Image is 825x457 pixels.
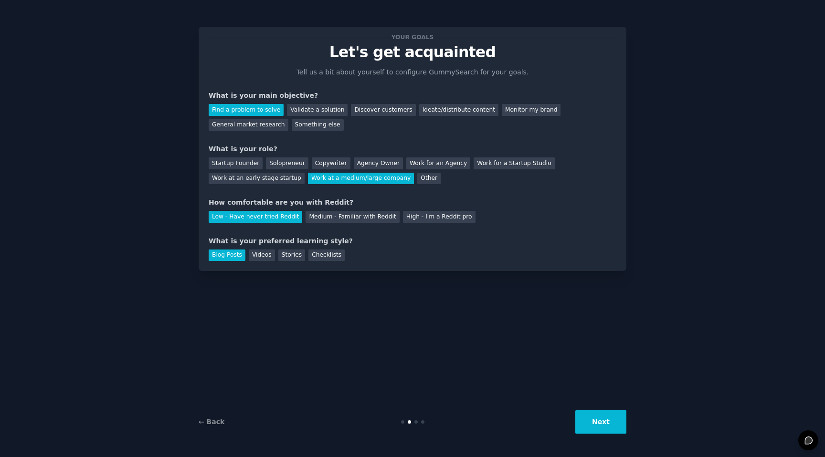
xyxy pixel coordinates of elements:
div: Copywriter [312,157,350,169]
div: Find a problem to solve [209,104,284,116]
div: Medium - Familiar with Reddit [306,211,399,223]
div: Discover customers [351,104,415,116]
div: Ideate/distribute content [419,104,498,116]
p: Let's get acquainted [209,44,616,61]
button: Next [575,410,626,434]
div: Low - Have never tried Reddit [209,211,302,223]
div: Other [417,173,441,185]
div: What is your role? [209,144,616,154]
span: Your goals [390,32,435,42]
p: Tell us a bit about yourself to configure GummySearch for your goals. [292,67,533,77]
div: Validate a solution [287,104,348,116]
div: Videos [249,249,275,261]
div: Monitor my brand [502,104,561,116]
div: Work at an early stage startup [209,173,305,185]
div: Stories [278,249,305,261]
div: Work at a medium/large company [308,173,414,185]
div: Solopreneur [266,157,308,169]
div: High - I'm a Reddit pro [403,211,476,223]
div: Blog Posts [209,249,245,261]
div: Agency Owner [354,157,403,169]
div: Checklists [308,249,345,261]
div: General market research [209,119,288,131]
div: How comfortable are you with Reddit? [209,197,616,208]
div: Startup Founder [209,157,263,169]
a: ← Back [199,418,224,426]
div: Something else [292,119,344,131]
div: What is your preferred learning style? [209,236,616,246]
div: Work for a Startup Studio [474,157,554,169]
div: Work for an Agency [406,157,470,169]
div: What is your main objective? [209,91,616,101]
